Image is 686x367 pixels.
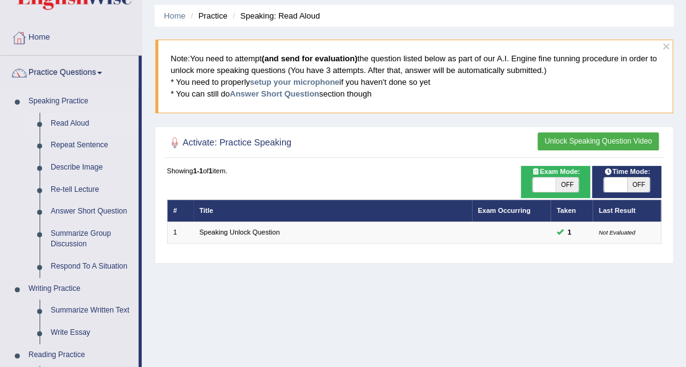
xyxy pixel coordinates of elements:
[199,228,280,236] a: Speaking Unlock Question
[23,344,139,366] a: Reading Practice
[521,166,590,198] div: Show exams occurring in exams
[593,200,661,222] th: Last Result
[599,229,635,236] small: Not Evaluated
[155,40,673,113] blockquote: You need to attempt the question listed below as part of our A.I. Engine fine tunning procedure i...
[45,134,139,157] a: Repeat Sentence
[45,300,139,322] a: Summarize Written Text
[527,166,584,178] span: Exam Mode:
[229,10,320,22] li: Speaking: Read Aloud
[627,178,650,192] span: OFF
[23,90,139,113] a: Speaking Practice
[187,10,227,22] li: Practice
[45,113,139,135] a: Read Aloud
[45,157,139,179] a: Describe Image
[164,11,186,20] a: Home
[662,40,670,53] button: ×
[229,89,319,98] a: Answer Short Question
[599,166,654,178] span: Time Mode:
[1,20,142,51] a: Home
[167,200,194,222] th: #
[23,278,139,300] a: Writing Practice
[167,135,474,151] h2: Activate: Practice Speaking
[45,256,139,278] a: Respond To A Situation
[564,227,575,238] span: You cannot take this question anymore
[171,54,190,63] span: Note:
[262,54,358,63] b: (and send for evaluation)
[1,56,139,87] a: Practice Questions
[194,200,472,222] th: Title
[555,178,578,192] span: OFF
[45,322,139,344] a: Write Essay
[551,200,593,222] th: Taken
[167,166,662,176] div: Showing of item.
[45,223,139,256] a: Summarize Group Discussion
[250,77,339,87] a: setup your microphone
[45,179,139,201] a: Re-tell Lecture
[193,167,203,175] b: 1-1
[538,132,659,150] button: Unlock Speaking Question Video
[208,167,212,175] b: 1
[478,207,530,214] a: Exam Occurring
[45,201,139,223] a: Answer Short Question
[167,222,194,243] td: 1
